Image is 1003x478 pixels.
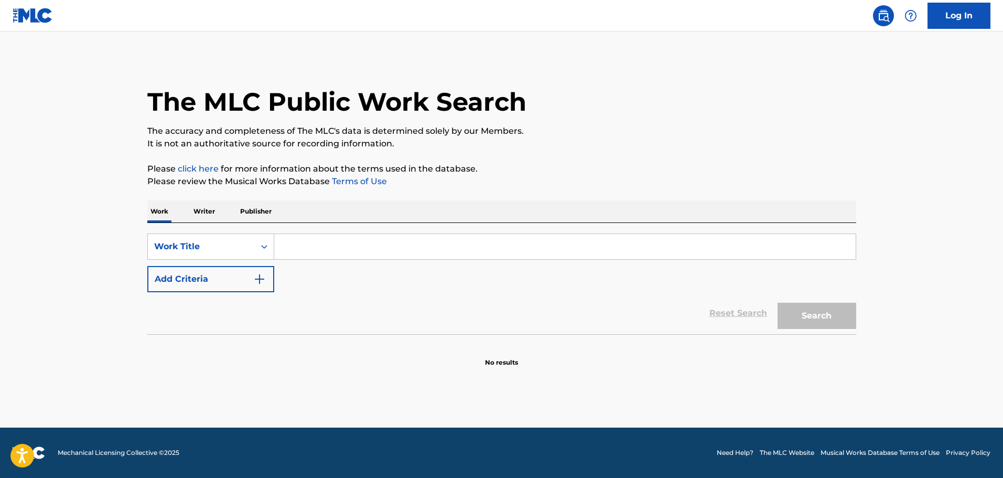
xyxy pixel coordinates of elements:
[147,175,856,188] p: Please review the Musical Works Database
[821,448,940,458] a: Musical Works Database Terms of Use
[147,200,171,222] p: Work
[178,164,219,174] a: click here
[147,266,274,292] button: Add Criteria
[147,163,856,175] p: Please for more information about the terms used in the database.
[237,200,275,222] p: Publisher
[904,9,917,22] img: help
[147,137,856,150] p: It is not an authoritative source for recording information.
[900,5,921,26] div: Help
[154,240,249,253] div: Work Title
[951,428,1003,478] iframe: Chat Widget
[485,345,518,367] p: No results
[58,448,179,458] span: Mechanical Licensing Collective © 2025
[13,8,53,23] img: MLC Logo
[873,5,894,26] a: Public Search
[147,233,856,334] form: Search Form
[927,3,990,29] a: Log In
[330,176,387,186] a: Terms of Use
[253,273,266,285] img: 9d2ae6d4665cec9f34b9.svg
[147,125,856,137] p: The accuracy and completeness of The MLC's data is determined solely by our Members.
[946,448,990,458] a: Privacy Policy
[190,200,218,222] p: Writer
[760,448,814,458] a: The MLC Website
[877,9,890,22] img: search
[147,86,526,118] h1: The MLC Public Work Search
[717,448,753,458] a: Need Help?
[13,447,45,459] img: logo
